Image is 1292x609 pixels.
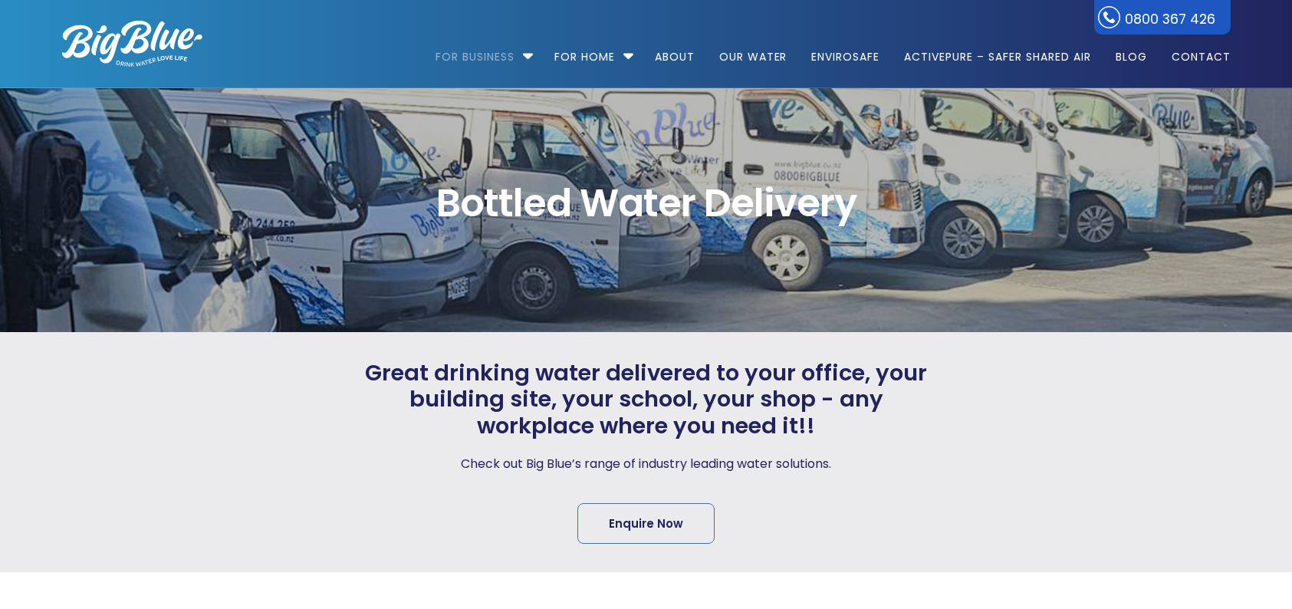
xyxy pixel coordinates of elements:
p: Check out Big Blue’s range of industry leading water solutions. [361,453,932,475]
a: Enquire Now [577,503,715,544]
span: Bottled Water Delivery [62,184,1231,222]
img: logo [62,21,202,67]
span: Great drinking water delivered to your office, your building site, your school, your shop - any w... [361,360,932,439]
